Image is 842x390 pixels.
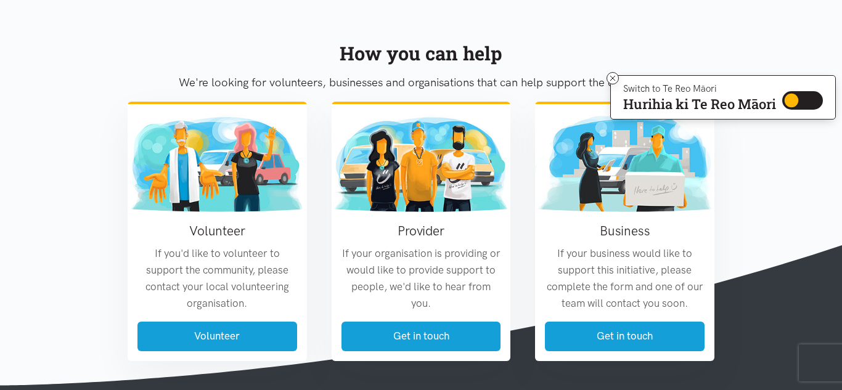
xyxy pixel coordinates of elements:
[623,99,776,110] p: Hurihia ki Te Reo Māori
[128,73,714,92] p: We're looking for volunteers, businesses and organisations that can help support the community
[341,222,501,240] h3: Provider
[341,322,501,351] a: Get in touch
[341,245,501,312] p: If your organisation is providing or would like to provide support to people, we'd like to hear f...
[128,38,714,68] div: How you can help
[137,245,297,312] p: If you'd like to volunteer to support the community, please contact your local volunteering organ...
[623,85,776,92] p: Switch to Te Reo Māori
[545,245,705,312] p: If your business would like to support this initiative, please complete the form and one of our t...
[137,322,297,351] a: Volunteer
[545,222,705,240] h3: Business
[137,222,297,240] h3: Volunteer
[545,322,705,351] a: Get in touch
